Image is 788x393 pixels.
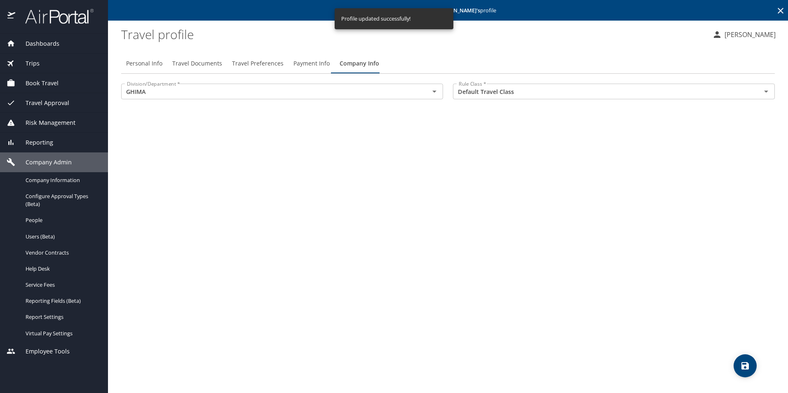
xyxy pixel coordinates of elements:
[126,58,162,69] span: Personal Info
[429,86,440,97] button: Open
[16,8,94,24] img: airportal-logo.png
[15,59,40,68] span: Trips
[15,79,59,88] span: Book Travel
[26,281,98,289] span: Service Fees
[15,98,69,108] span: Travel Approval
[26,313,98,321] span: Report Settings
[722,30,776,40] p: [PERSON_NAME]
[15,118,75,127] span: Risk Management
[709,27,779,42] button: [PERSON_NAME]
[121,54,775,73] div: Profile
[293,58,330,69] span: Payment Info
[26,233,98,241] span: Users (Beta)
[15,138,53,147] span: Reporting
[15,347,70,356] span: Employee Tools
[121,21,706,47] h1: Travel profile
[26,216,98,224] span: People
[232,58,284,69] span: Travel Preferences
[110,8,786,13] p: Editing profile
[172,58,222,69] span: Travel Documents
[15,158,72,167] span: Company Admin
[7,8,16,24] img: icon-airportal.png
[26,176,98,184] span: Company Information
[26,265,98,273] span: Help Desk
[341,11,410,27] div: Profile updated successfully!
[340,58,379,69] span: Company Info
[26,249,98,257] span: Vendor Contracts
[26,330,98,337] span: Virtual Pay Settings
[760,86,772,97] button: Open
[734,354,757,377] button: save
[26,297,98,305] span: Reporting Fields (Beta)
[15,39,59,48] span: Dashboards
[26,192,98,208] span: Configure Approval Types (Beta)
